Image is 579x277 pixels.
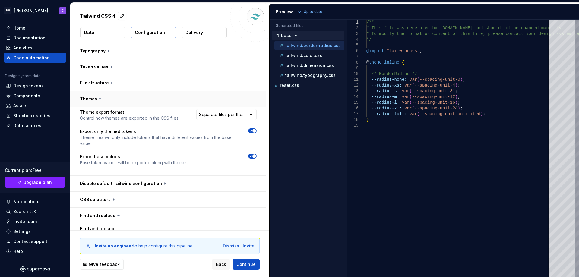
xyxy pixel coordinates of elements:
span: uld not be changed manually. [493,26,564,30]
span: ; [419,49,422,53]
p: reset.css [280,83,299,88]
span: ( [412,83,414,88]
button: Delivery [182,27,227,38]
div: Assets [13,103,27,109]
span: ) [455,100,457,105]
div: Current plan : Free [5,167,65,173]
span: --radius-none: [371,77,407,82]
span: ) [457,106,460,111]
p: tailwind.typography.css [285,73,336,78]
div: Documentation [13,35,46,41]
a: Assets [4,101,66,111]
div: Analytics [13,45,33,51]
button: Contact support [4,237,66,246]
span: --spacing-unit-16 [412,100,455,105]
div: Design system data [5,74,40,78]
button: Search ⌘K [4,207,66,216]
span: ; [460,106,462,111]
a: Data sources [4,121,66,131]
p: Generated files [276,23,341,28]
span: --radius-s: [371,89,399,93]
button: Help [4,247,66,256]
p: Theme export format [80,109,179,115]
button: Data [80,27,125,38]
span: --spacing-unit-0 [419,77,460,82]
span: Back [216,261,226,267]
span: --spacing-unit-24 [414,106,457,111]
p: Delivery [185,30,203,36]
span: /* BorderRadius */ [371,71,417,76]
a: Components [4,91,66,101]
p: tailwind.border-radius.css [285,43,341,48]
a: Documentation [4,33,66,43]
p: Base token values will be exported along with themes. [80,160,188,166]
span: ; [457,83,460,88]
div: 9 [347,65,359,71]
button: tailwind.border-radius.css [274,42,344,49]
span: ; [463,77,465,82]
span: var [409,77,417,82]
p: Find and replace [80,226,257,232]
p: tailwind.color.css [285,53,322,58]
button: Give feedback [80,259,124,270]
p: Up to date [304,9,322,14]
span: @ [366,60,369,65]
span: --radius-m: [371,94,399,99]
p: Configuration [135,30,165,36]
div: 11 [347,77,359,83]
div: NV [4,7,11,14]
a: Home [4,23,66,33]
div: Preview [276,9,293,15]
button: reset.css [272,82,344,89]
button: Continue [233,259,260,270]
span: var [402,89,409,93]
span: --spacing-unit-unlimited [419,112,480,116]
div: Code automation [13,55,50,61]
p: Data [84,30,94,36]
p: Tailwind CSS 4 [80,12,115,20]
a: Storybook stories [4,111,66,121]
span: ( [412,106,414,111]
b: Invite an engineer [95,243,133,248]
span: --radius-full: [371,112,407,116]
div: 19 [347,123,359,128]
div: 5 [347,42,359,48]
div: 2 [347,25,359,31]
button: Back [212,259,230,270]
button: Notifications [4,197,66,206]
a: Code automation [4,53,66,63]
div: Notifications [13,199,41,205]
div: 10 [347,71,359,77]
button: Configuration [131,27,176,38]
div: 17 [347,111,359,117]
span: var [409,112,417,116]
span: --spacing-unit-4 [414,83,455,88]
div: [PERSON_NAME] [14,8,48,14]
span: --radius-xs: [371,83,402,88]
span: ) [455,83,457,88]
a: Analytics [4,43,66,53]
div: Contact support [13,238,47,244]
span: Upgrade plan [23,179,52,185]
div: Settings [13,228,31,235]
div: 15 [347,100,359,105]
span: ) [452,89,455,93]
div: 8 [347,60,359,65]
span: } [366,117,369,122]
button: Dismiss [223,243,239,249]
span: theme [369,60,381,65]
div: Help [13,248,23,254]
span: --spacing-unit-12 [412,94,455,99]
div: Components [13,93,40,99]
div: C [62,8,64,13]
div: 7 [347,54,359,60]
div: Invite team [13,219,37,225]
p: base [281,33,292,38]
span: var [402,94,409,99]
span: { [402,60,404,65]
button: base [272,32,344,39]
span: ) [460,77,462,82]
div: 14 [347,94,359,100]
p: Export only themed tokens [80,128,237,134]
